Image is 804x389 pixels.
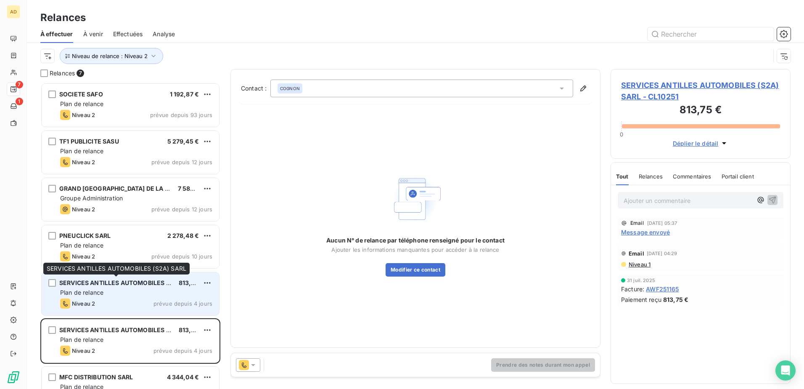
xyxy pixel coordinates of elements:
[389,172,442,226] img: Empty state
[167,138,199,145] span: 5 279,45 €
[621,102,780,119] h3: 813,75 €
[7,5,20,19] div: AD
[629,250,644,257] span: Email
[72,53,148,59] span: Niveau de relance : Niveau 2
[627,278,655,283] span: 31 juil. 2025
[72,159,95,165] span: Niveau 2
[326,236,505,245] span: Aucun N° de relance par téléphone renseigné pour le contact
[153,30,175,38] span: Analyse
[151,206,212,213] span: prévue depuis 12 jours
[72,206,95,213] span: Niveau 2
[60,48,163,64] button: Niveau de relance : Niveau 2
[151,253,212,260] span: prévue depuis 10 jours
[621,228,670,237] span: Message envoyé
[7,370,20,384] img: Logo LeanPay
[151,159,212,165] span: prévue depuis 12 jours
[72,300,95,307] span: Niveau 2
[663,295,688,304] span: 813,75 €
[179,326,204,333] span: 813,75 €
[280,85,300,91] span: COGNON
[59,326,199,333] span: SERVICES ANTILLES AUTOMOBILES (S2A) SARL
[639,173,663,180] span: Relances
[72,253,95,260] span: Niveau 2
[670,139,731,148] button: Déplier le détail
[616,173,629,180] span: Tout
[170,91,199,98] span: 1 192,87 €
[60,194,123,202] span: Groupe Administration
[77,69,84,77] span: 7
[59,138,119,145] span: TF1 PUBLICITE SASU
[72,112,95,118] span: Niveau 2
[621,80,780,102] span: SERVICES ANTILLES AUTOMOBILES (S2A) SARL - CL10251
[647,251,677,256] span: [DATE] 04:29
[40,30,73,38] span: À effectuer
[673,139,719,148] span: Déplier le détail
[621,295,661,304] span: Paiement reçu
[646,285,679,293] span: AWF251165
[40,10,86,25] h3: Relances
[59,91,103,98] span: SOCIETE SAFO
[648,27,774,41] input: Rechercher
[59,232,111,239] span: PNEUCLICK SARL
[59,185,227,192] span: GRAND [GEOGRAPHIC_DATA] DE LA [GEOGRAPHIC_DATA]
[628,261,651,268] span: Niveau 1
[16,98,23,105] span: 1
[60,289,103,296] span: Plan de relance
[621,285,644,293] span: Facture :
[40,83,220,389] div: grid
[153,347,212,354] span: prévue depuis 4 jours
[179,279,204,286] span: 813,75 €
[60,100,103,107] span: Plan de relance
[673,173,711,180] span: Commentaires
[630,221,644,226] span: Email
[16,81,23,88] span: 7
[47,265,186,272] span: SERVICES ANTILLES AUTOMOBILES (S2A) SARL
[150,112,212,118] span: prévue depuis 93 jours
[167,373,199,381] span: 4 344,04 €
[178,185,210,192] span: 7 580,35 €
[241,84,270,93] label: Contact :
[60,336,103,343] span: Plan de relance
[60,242,103,249] span: Plan de relance
[60,147,103,155] span: Plan de relance
[59,279,199,286] span: SERVICES ANTILLES AUTOMOBILES (S2A) SARL
[775,360,796,381] div: Open Intercom Messenger
[113,30,143,38] span: Effectuées
[153,300,212,307] span: prévue depuis 4 jours
[647,221,677,226] span: [DATE] 05:37
[620,131,623,138] span: 0
[491,358,595,372] button: Prendre des notes durant mon appel
[72,347,95,354] span: Niveau 2
[167,232,199,239] span: 2 278,48 €
[386,263,445,277] button: Modifier ce contact
[331,246,499,253] span: Ajouter les informations manquantes pour accéder à la relance
[50,69,75,77] span: Relances
[722,173,754,180] span: Portail client
[59,373,133,381] span: MFC DISTRIBUTION SARL
[83,30,103,38] span: À venir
